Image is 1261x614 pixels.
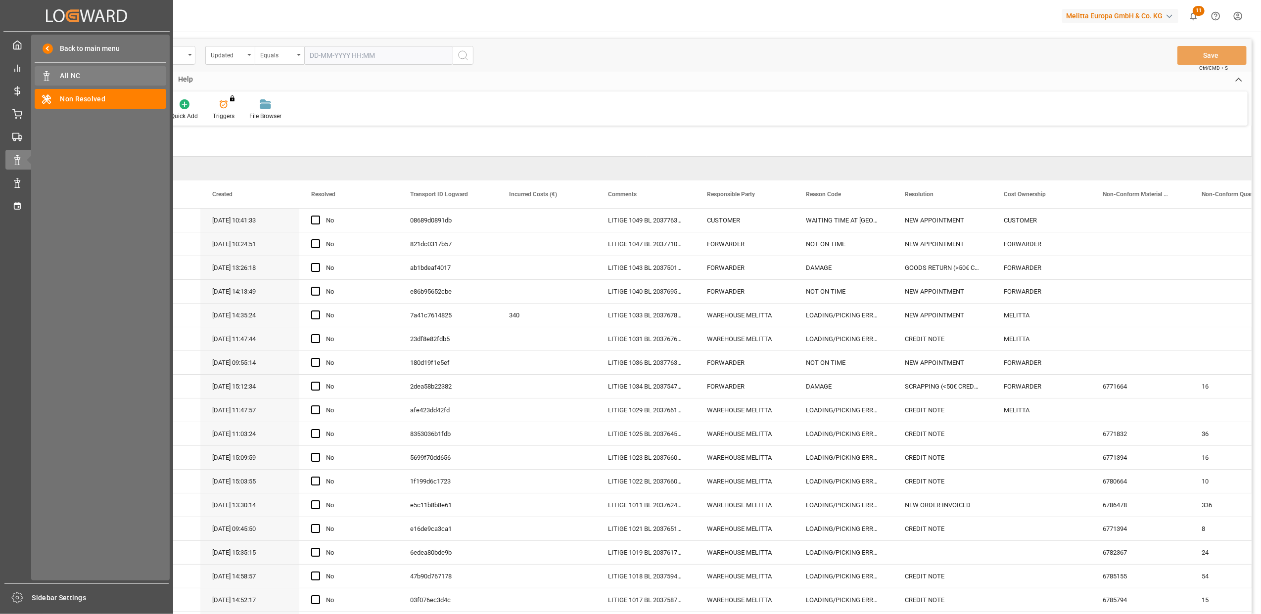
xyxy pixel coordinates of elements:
[326,589,386,612] div: No
[200,565,299,588] div: [DATE] 14:58:57
[695,351,794,374] div: FORWARDER
[893,280,992,303] div: NEW APPOINTMENT
[509,191,557,198] span: Incurred Costs (€)
[992,304,1091,327] div: MELITTA
[5,58,168,77] a: Control Tower
[596,375,695,398] div: LITIGE 1034 BL 20375470 Avarie sur 2 colis de filtres (6771664)
[200,375,299,398] div: [DATE] 15:12:34
[893,470,992,493] div: CREDIT NOTE
[35,89,166,108] a: Non Resolved
[893,446,992,469] div: CREDIT NOTE
[171,112,198,121] div: Quick Add
[992,209,1091,232] div: CUSTOMER
[326,257,386,279] div: No
[695,232,794,256] div: FORWARDER
[992,398,1091,422] div: MELITTA
[398,446,497,469] div: 5699f70dd656
[5,127,168,146] a: Transport Management
[200,256,299,279] div: [DATE] 13:26:18
[326,399,386,422] div: No
[398,256,497,279] div: ab1bdeaf4017
[695,565,794,588] div: WAREHOUSE MELITTA
[5,196,168,215] a: Timeslot Management
[596,470,695,493] div: LITIGE 1022 BL 20376608 Manque 1 colis de sacs poub (6780664) et trop livré un colis de sac poub ...
[695,588,794,612] div: WAREHOUSE MELITTA
[695,493,794,517] div: WAREHOUSE MELITTA
[695,280,794,303] div: FORWARDER
[893,327,992,351] div: CREDIT NOTE
[893,422,992,445] div: CREDIT NOTE
[893,565,992,588] div: CREDIT NOTE
[1199,64,1228,72] span: Ctrl/CMD + S
[695,209,794,232] div: CUSTOMER
[497,304,596,327] div: 340
[398,493,497,517] div: e5c11b8b8e61
[794,375,893,398] div: DAMAGE
[326,494,386,517] div: No
[596,327,695,351] div: LITIGE 1031 BL 20376769 Refusé 1 palette d'alu TOPITS au lieu de [GEOGRAPHIC_DATA] (6780236) => E...
[1193,6,1205,16] span: 11
[398,588,497,612] div: 03f076ec3d4c
[794,256,893,279] div: DAMAGE
[249,112,281,121] div: File Browser
[5,35,168,54] a: My Cockpit
[992,280,1091,303] div: FORWARDER
[992,232,1091,256] div: FORWARDER
[893,351,992,374] div: NEW APPOINTMENT
[398,351,497,374] div: 180d19f1e5ef
[53,44,120,54] span: Back to main menu
[596,565,695,588] div: LITIGE 1018 BL 20375947 Manque 6 Colis de filtres (6785155) et 32 colis de filtres (6771415)
[695,256,794,279] div: FORWARDER
[893,209,992,232] div: NEW APPOINTMENT
[596,304,695,327] div: LITIGE 1033 BL 20376780 Chargé dans la mauvais camion au départ de chez nous --> Chargé avec le G...
[326,541,386,564] div: No
[1182,5,1205,27] button: show 11 new notifications
[806,191,841,198] span: Reason Code
[1004,191,1046,198] span: Cost Ownership
[32,593,169,603] span: Sidebar Settings
[596,232,695,256] div: LITIGE 1047 BL 20377104 Non livré le 8/9 En attente du motif
[695,304,794,327] div: WAREHOUSE MELITTA
[992,256,1091,279] div: FORWARDER
[794,588,893,612] div: LOADING/PICKING ERROR
[1091,565,1190,588] div: 6785155
[200,588,299,612] div: [DATE] 14:52:17
[326,351,386,374] div: No
[200,541,299,564] div: [DATE] 15:35:15
[1091,422,1190,445] div: 6771832
[905,191,934,198] span: Resolution
[893,256,992,279] div: GOODS RETURN (>50€ CREDIT NOTE)
[1091,470,1190,493] div: 6780664
[596,280,695,303] div: LITIGE 1040 BL 20376954 + 55 Pas de transporteur pour liv le 5/9 => Nouveau rdv le 15/9 à 8h30
[794,446,893,469] div: LOADING/PICKING ERROR
[596,398,695,422] div: LITIGE 1029 BL 20376611 Manque 6 colis de VCB (6780483)
[326,565,386,588] div: No
[398,375,497,398] div: 2dea58b22382
[794,351,893,374] div: NOT ON TIME
[255,46,304,65] button: open menu
[326,280,386,303] div: No
[893,375,992,398] div: SCRAPPING (<50€ CREDIT NOTE)
[398,541,497,564] div: 6edea80bde9b
[596,446,695,469] div: LITIGE 1023 BL 20376603 Manque 2 colis filtres (6771394)
[596,422,695,445] div: LITIGE 1025 BL 20376458 Manque 2 colis de filtres (6771832)
[200,470,299,493] div: [DATE] 15:03:55
[326,423,386,445] div: No
[695,517,794,540] div: WAREHOUSE MELITTA
[893,304,992,327] div: NEW APPOINTMENT
[707,191,755,198] span: Responsible Party
[326,304,386,327] div: No
[1091,493,1190,517] div: 6786478
[695,375,794,398] div: FORWARDER
[326,233,386,256] div: No
[695,470,794,493] div: WAREHOUSE MELITTA
[60,94,167,104] span: Non Resolved
[1103,191,1169,198] span: Non-Conform Material (Code)
[794,398,893,422] div: LOADING/PICKING ERROR
[398,232,497,256] div: 821dc0317b57
[326,328,386,351] div: No
[398,280,497,303] div: e86b95652cbe
[596,588,695,612] div: LITIGE 1017 BL 20375872 Manque 1 colis de HB FIX ELAST 35L (6785794)
[398,517,497,540] div: e16de9ca3ca1
[893,517,992,540] div: CREDIT NOTE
